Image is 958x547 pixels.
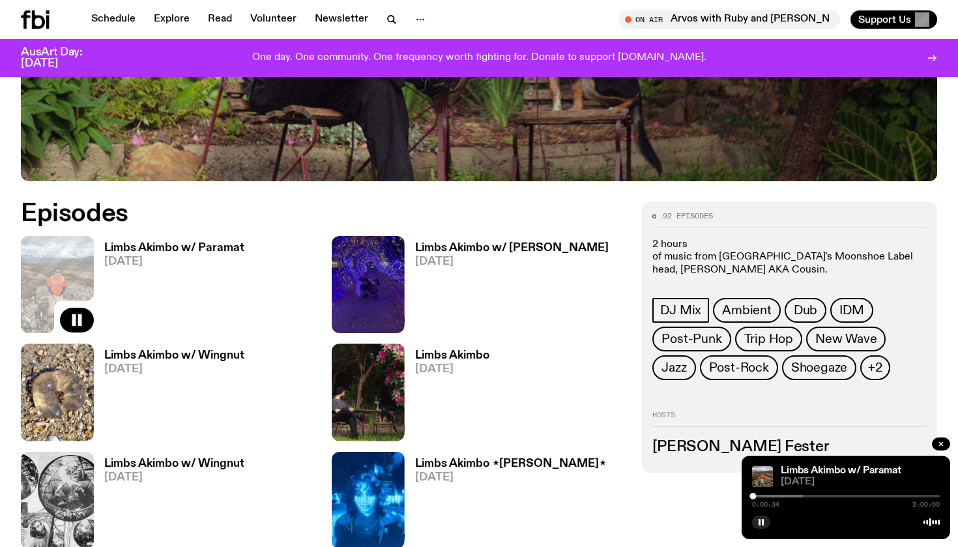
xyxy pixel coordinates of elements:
[858,14,911,25] span: Support Us
[104,256,244,267] span: [DATE]
[104,364,244,375] span: [DATE]
[652,298,709,323] a: DJ Mix
[652,440,927,454] h3: [PERSON_NAME] Fester
[735,327,802,351] a: Trip Hop
[415,243,609,254] h3: Limbs Akimbo w/ [PERSON_NAME]
[332,344,405,441] img: Jackson sits at an outdoor table, legs crossed and gazing at a black and brown dog also sitting a...
[912,501,940,508] span: 2:00:00
[415,350,489,361] h3: Limbs Akimbo
[200,10,240,29] a: Read
[83,10,143,29] a: Schedule
[815,332,877,346] span: New Wave
[661,332,721,346] span: Post-Punk
[415,458,606,469] h3: Limbs Akimbo ⋆[PERSON_NAME]⋆
[146,10,197,29] a: Explore
[618,10,840,29] button: On AirArvos with Ruby and [PERSON_NAME]
[94,243,244,333] a: Limbs Akimbo w/ Paramat[DATE]
[307,10,376,29] a: Newsletter
[415,256,609,267] span: [DATE]
[752,501,779,508] span: 0:00:34
[405,243,609,333] a: Limbs Akimbo w/ [PERSON_NAME][DATE]
[868,361,882,375] span: +2
[860,355,890,380] button: +2
[782,355,856,380] a: Shoegaze
[661,361,686,375] span: Jazz
[652,327,731,351] a: Post-Punk
[652,411,927,427] h2: Hosts
[104,243,244,254] h3: Limbs Akimbo w/ Paramat
[722,303,772,318] span: Ambient
[415,472,606,483] span: [DATE]
[660,303,701,318] span: DJ Mix
[242,10,304,29] a: Volunteer
[785,298,826,323] a: Dub
[405,350,489,441] a: Limbs Akimbo[DATE]
[781,466,901,476] a: Limbs Akimbo w/ Paramat
[104,458,244,469] h3: Limbs Akimbo w/ Wingnut
[700,355,778,380] a: Post-Rock
[806,327,886,351] a: New Wave
[252,52,706,64] p: One day. One community. One frequency worth fighting for. Donate to support [DOMAIN_NAME].
[830,298,873,323] a: IDM
[839,303,864,318] span: IDM
[94,350,244,441] a: Limbs Akimbo w/ Wingnut[DATE]
[850,10,937,29] button: Support Us
[652,239,927,276] p: 2 hours of music from [GEOGRAPHIC_DATA]'s Moonshoe Label head, [PERSON_NAME] AKA Cousin.
[21,47,104,69] h3: AusArt Day: [DATE]
[791,361,847,375] span: Shoegaze
[709,361,769,375] span: Post-Rock
[713,298,781,323] a: Ambient
[104,472,244,483] span: [DATE]
[415,364,489,375] span: [DATE]
[781,477,940,487] span: [DATE]
[104,350,244,361] h3: Limbs Akimbo w/ Wingnut
[652,355,695,380] a: Jazz
[663,213,713,220] span: 92 episodes
[21,202,626,226] h2: Episodes
[744,332,793,346] span: Trip Hop
[794,303,817,318] span: Dub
